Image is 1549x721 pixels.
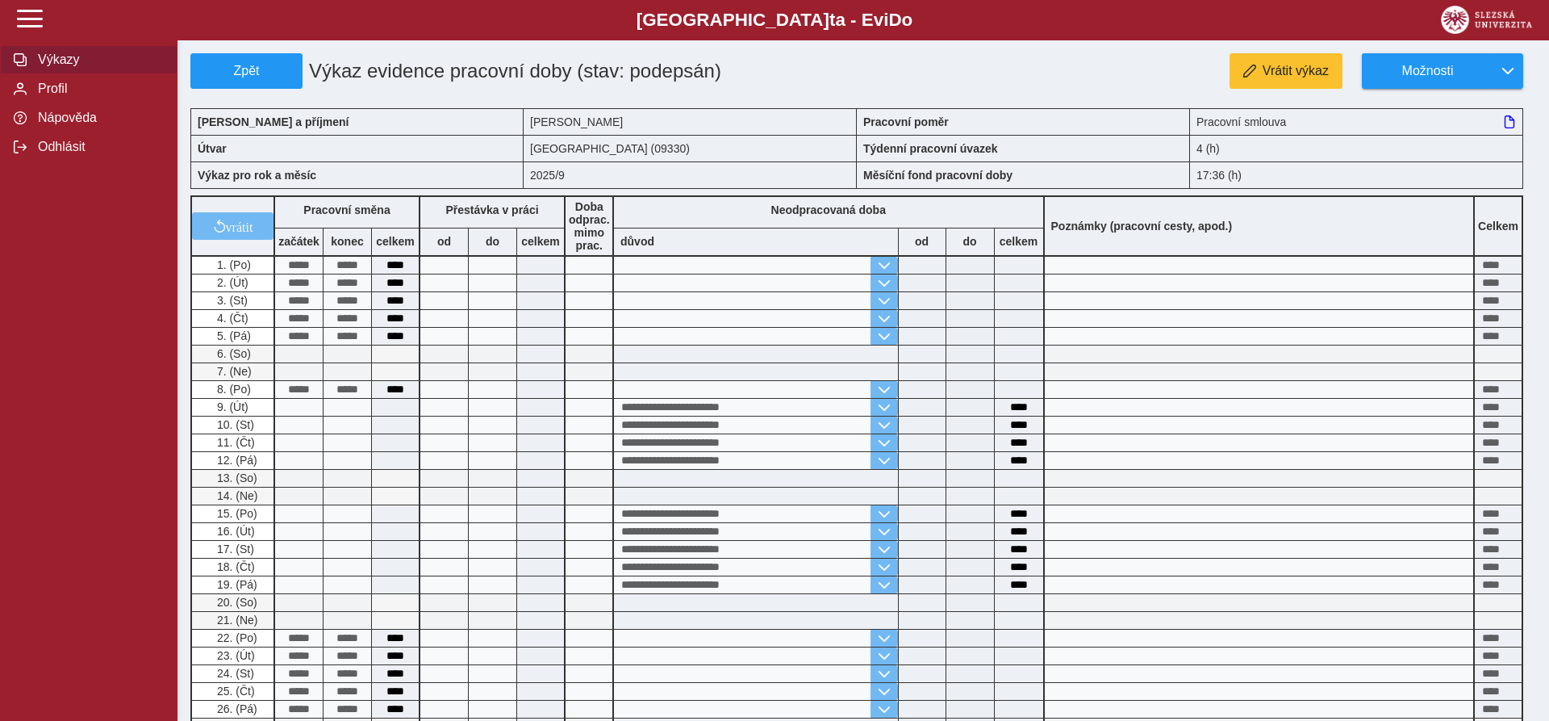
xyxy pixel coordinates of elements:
[771,203,886,216] b: Neodpracovaná doba
[214,329,251,342] span: 5. (Pá)
[275,235,323,248] b: začátek
[902,10,913,30] span: o
[214,560,255,573] span: 18. (Čt)
[863,169,1012,182] b: Měsíční fond pracovní doby
[1190,108,1523,135] div: Pracovní smlouva
[214,578,257,591] span: 19. (Pá)
[1190,161,1523,189] div: 17:36 (h)
[214,454,257,467] span: 12. (Pá)
[524,161,857,189] div: 2025/9
[995,235,1043,248] b: celkem
[829,10,835,30] span: t
[214,258,251,271] span: 1. (Po)
[524,135,857,161] div: [GEOGRAPHIC_DATA] (09330)
[192,212,273,240] button: vrátit
[214,418,254,431] span: 10. (St)
[214,507,257,520] span: 15. (Po)
[863,142,998,155] b: Týdenní pracovní úvazek
[1263,64,1329,78] span: Vrátit výkaz
[33,52,164,67] span: Výkazy
[214,276,248,289] span: 2. (Út)
[1190,135,1523,161] div: 4 (h)
[1441,6,1532,34] img: logo_web_su.png
[198,142,227,155] b: Útvar
[863,115,949,128] b: Pracovní poměr
[214,525,255,538] span: 16. (Út)
[372,235,419,248] b: celkem
[214,400,248,413] span: 9. (Út)
[303,203,390,216] b: Pracovní směna
[1045,220,1239,233] b: Poznámky (pracovní cesty, apod.)
[198,64,295,78] span: Zpět
[324,235,371,248] b: konec
[214,347,251,360] span: 6. (So)
[190,53,303,89] button: Zpět
[620,235,654,248] b: důvod
[1230,53,1342,89] button: Vrátit výkaz
[214,383,251,396] span: 8. (Po)
[569,200,610,252] b: Doba odprac. mimo prac.
[517,235,564,248] b: celkem
[445,203,538,216] b: Přestávka v práci
[198,115,349,128] b: [PERSON_NAME] a příjmení
[1362,53,1493,89] button: Možnosti
[214,489,258,502] span: 14. (Ne)
[1376,64,1480,78] span: Možnosti
[33,140,164,154] span: Odhlásit
[214,472,257,484] span: 13. (So)
[214,614,258,627] span: 21. (Ne)
[214,596,257,609] span: 20. (So)
[214,649,255,662] span: 23. (Út)
[214,365,252,378] span: 7. (Ne)
[888,10,901,30] span: D
[214,685,255,698] span: 25. (Čt)
[198,169,316,182] b: Výkaz pro rok a měsíc
[214,631,257,644] span: 22. (Po)
[33,111,164,125] span: Nápověda
[214,312,248,325] span: 4. (Čt)
[214,667,254,680] span: 24. (St)
[303,53,751,89] h1: Výkaz evidence pracovní doby (stav: podepsán)
[524,108,857,135] div: [PERSON_NAME]
[214,702,257,715] span: 26. (Pá)
[946,235,994,248] b: do
[1478,220,1518,233] b: Celkem
[214,294,248,307] span: 3. (St)
[899,235,946,248] b: od
[214,543,254,555] span: 17. (St)
[214,436,255,449] span: 11. (Čt)
[469,235,516,248] b: do
[226,220,253,233] span: vrátit
[48,10,1501,31] b: [GEOGRAPHIC_DATA] a - Evi
[420,235,468,248] b: od
[33,82,164,96] span: Profil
